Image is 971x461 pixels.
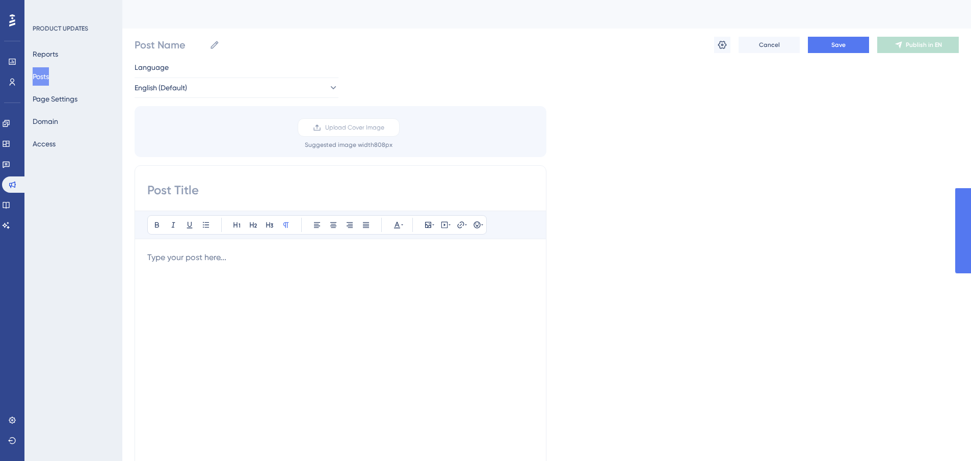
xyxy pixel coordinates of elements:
[33,24,88,33] div: PRODUCT UPDATES
[759,41,780,49] span: Cancel
[325,123,384,132] span: Upload Cover Image
[135,38,205,52] input: Post Name
[33,90,77,108] button: Page Settings
[808,37,869,53] button: Save
[147,182,534,198] input: Post Title
[33,112,58,131] button: Domain
[135,61,169,73] span: Language
[135,78,338,98] button: English (Default)
[33,45,58,63] button: Reports
[33,135,56,153] button: Access
[135,82,187,94] span: English (Default)
[928,421,959,451] iframe: UserGuiding AI Assistant Launcher
[739,37,800,53] button: Cancel
[33,67,49,86] button: Posts
[877,37,959,53] button: Publish in EN
[831,41,846,49] span: Save
[305,141,392,149] div: Suggested image width 808 px
[906,41,942,49] span: Publish in EN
